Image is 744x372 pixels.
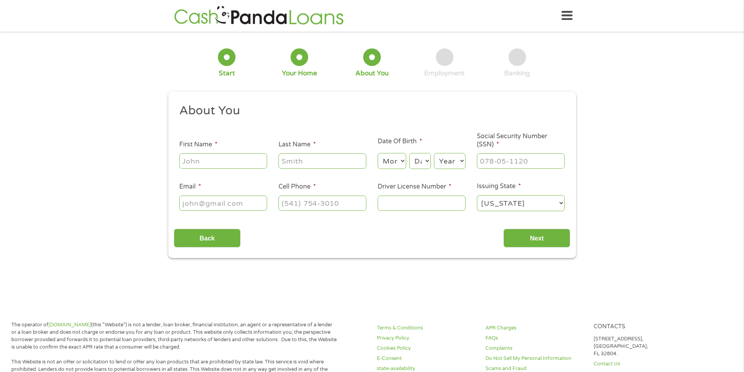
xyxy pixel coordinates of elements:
div: Banking [504,69,530,78]
img: GetLoanNow Logo [172,5,346,27]
a: [DOMAIN_NAME] [48,322,91,328]
input: John [179,153,267,168]
div: Start [219,69,235,78]
input: Smith [278,153,366,168]
label: Issuing State [477,182,521,190]
a: APR Charges [485,324,585,332]
input: (541) 754-3010 [278,196,366,210]
div: Your Home [282,69,317,78]
a: Complaints [485,345,585,352]
h4: Contacts [594,323,693,331]
p: [STREET_ADDRESS], [GEOGRAPHIC_DATA], FL 32804. [594,335,693,358]
label: Driver License Number [378,183,451,191]
a: Cookies Policy [377,345,476,352]
a: Privacy Policy [377,335,476,342]
label: Cell Phone [278,183,316,191]
input: Next [503,229,570,248]
label: Date Of Birth [378,137,422,146]
a: FAQs [485,335,585,342]
label: First Name [179,141,218,149]
input: john@gmail.com [179,196,267,210]
label: Last Name [278,141,316,149]
a: Terms & Conditions [377,324,476,332]
a: Do Not Sell My Personal Information [485,355,585,362]
a: Contact Us [594,360,693,368]
div: Employment [424,69,465,78]
label: Email [179,183,201,191]
input: Back [174,229,241,248]
h2: About You [179,103,559,119]
div: About You [355,69,389,78]
a: E-Consent [377,355,476,362]
input: 078-05-1120 [477,153,565,168]
label: Social Security Number (SSN) [477,132,565,149]
p: The operator of (this “Website”) is not a lender, loan broker, financial institution, an agent or... [11,321,337,351]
